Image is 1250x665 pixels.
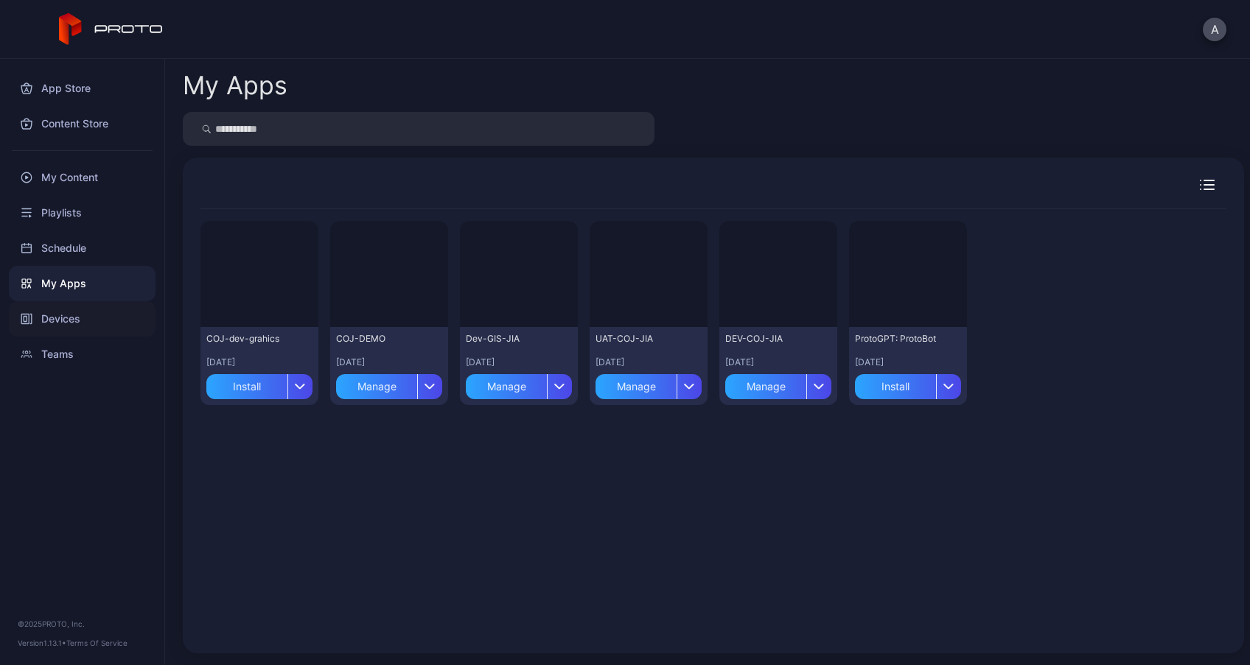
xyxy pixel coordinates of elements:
[336,356,442,368] div: [DATE]
[9,160,156,195] a: My Content
[596,368,702,399] button: Manage
[596,333,677,345] div: UAT-COJ-JIA
[18,638,66,647] span: Version 1.13.1 •
[466,374,547,399] div: Manage
[9,195,156,231] a: Playlists
[9,106,156,141] a: Content Store
[9,71,156,106] a: App Store
[9,266,156,301] a: My Apps
[596,374,677,399] div: Manage
[725,356,831,368] div: [DATE]
[725,333,806,345] div: DEV-COJ-JIA
[18,618,147,630] div: © 2025 PROTO, Inc.
[466,356,572,368] div: [DATE]
[336,368,442,399] button: Manage
[336,374,417,399] div: Manage
[206,374,287,399] div: Install
[855,356,961,368] div: [DATE]
[206,333,287,345] div: COJ-dev-grahics
[725,374,806,399] div: Manage
[9,301,156,337] a: Devices
[9,337,156,372] a: Teams
[336,333,417,345] div: COJ-DEMO
[855,333,936,345] div: ProtoGPT: ProtoBot
[1203,18,1226,41] button: A
[206,368,312,399] button: Install
[725,368,831,399] button: Manage
[9,231,156,266] a: Schedule
[466,333,547,345] div: Dev-GIS-JIA
[183,73,287,98] div: My Apps
[66,638,128,647] a: Terms Of Service
[855,368,961,399] button: Install
[596,356,702,368] div: [DATE]
[206,356,312,368] div: [DATE]
[855,374,936,399] div: Install
[466,368,572,399] button: Manage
